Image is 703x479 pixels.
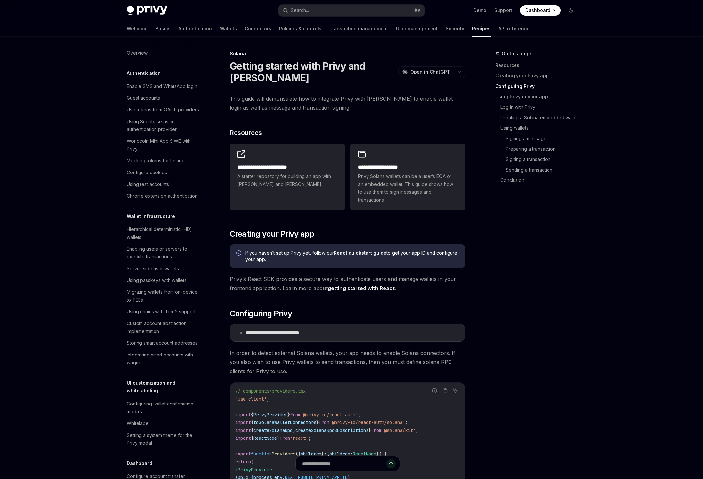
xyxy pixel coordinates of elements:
span: 'react' [290,435,308,441]
div: Search... [291,7,309,14]
span: In order to detect external Solana wallets, your app needs to enable Solana connectors. If you al... [230,348,465,376]
a: Configuring Privy [495,81,581,91]
a: User management [396,21,438,37]
a: Basics [155,21,171,37]
span: ReactNode [253,435,277,441]
span: '@solana/kit' [382,427,416,433]
div: Mocking tokens for testing [127,157,185,165]
span: On this page [502,50,531,58]
a: Connectors [245,21,271,37]
div: Custom account abstraction implementation [127,320,201,335]
span: ReactNode [353,451,376,457]
div: Using Supabase as an authentication provider [127,118,201,133]
h5: UI customization and whitelabeling [127,379,205,395]
div: Hierarchical deterministic (HD) wallets [127,225,201,241]
span: createSolanaRpcSubscriptions [295,427,368,433]
div: Solana [230,50,465,57]
span: import [235,412,251,418]
a: Configuring wallet confirmation modals [122,398,205,418]
span: from [371,427,382,433]
a: Enabling users or servers to execute transactions [122,243,205,263]
span: Providers [272,451,295,457]
span: 'use client' [235,396,267,402]
span: { [327,451,329,457]
button: Send message [386,459,396,468]
a: Resources [495,60,581,71]
span: Open in ChatGPT [410,69,450,75]
a: Overview [122,47,205,59]
div: Using chains with Tier 2 support [127,308,196,316]
a: Server-side user wallets [122,263,205,274]
img: dark logo [127,6,167,15]
a: Support [494,7,512,14]
span: { [251,420,253,425]
span: } [368,427,371,433]
span: children [301,451,321,457]
a: Migrating wallets from on-device to TEEs [122,286,205,306]
a: Wallets [220,21,237,37]
div: Use tokens from OAuth providers [127,106,199,114]
a: Using Supabase as an authentication provider [122,116,205,135]
span: : [324,451,327,457]
a: Using wallets [500,123,581,133]
a: API reference [499,21,530,37]
a: Configure cookies [122,167,205,178]
span: { [251,427,253,433]
span: ⌘ K [414,8,421,13]
div: Enabling users or servers to execute transactions [127,245,201,261]
a: Preparing a transaction [506,144,581,154]
a: Welcome [127,21,148,37]
span: import [235,435,251,441]
h5: Dashboard [127,459,152,467]
a: Creating a Solana embedded wallet [500,112,581,123]
a: Security [446,21,464,37]
span: from [290,412,301,418]
h5: Wallet infrastructure [127,212,175,220]
span: PrivyProvider [253,412,287,418]
div: Worldcoin Mini App SIWE with Privy [127,137,201,153]
h1: Getting started with Privy and [PERSON_NAME] [230,60,396,84]
span: { [251,412,253,418]
span: children [329,451,350,457]
span: }) { [376,451,387,457]
span: } [316,420,319,425]
button: Open in ChatGPT [398,66,454,77]
span: from [280,435,290,441]
a: Transaction management [329,21,388,37]
span: ; [416,427,418,433]
svg: Info [236,250,243,257]
a: Enable SMS and WhatsApp login [122,80,205,92]
a: Hierarchical deterministic (HD) wallets [122,223,205,243]
span: createSolanaRpc [253,427,293,433]
span: This guide will demonstrate how to integrate Privy with [PERSON_NAME] to enable wallet login as w... [230,94,465,112]
span: } [287,412,290,418]
a: React quickstart guide [334,250,386,256]
span: import [235,427,251,433]
a: Integrating smart accounts with wagmi [122,349,205,369]
a: Guest accounts [122,92,205,104]
span: ; [308,435,311,441]
div: Guest accounts [127,94,160,102]
button: Search...⌘K [278,5,425,16]
span: // components/providers.tsx [235,388,306,394]
span: export [235,451,251,457]
div: Integrating smart accounts with wagmi [127,351,201,367]
div: Migrating wallets from on-device to TEEs [127,288,201,304]
a: Mocking tokens for testing [122,155,205,167]
span: , [293,427,295,433]
a: Creating your Privy app [495,71,581,81]
a: Sending a transaction [506,165,581,175]
button: Copy the contents from the code block [441,387,449,395]
button: Ask AI [451,387,460,395]
span: { [251,435,253,441]
div: Using passkeys with wallets [127,276,187,284]
a: Storing smart account addresses [122,337,205,349]
a: Using chains with Tier 2 support [122,306,205,318]
span: If you haven’t set up Privy yet, follow our to get your app ID and configure your app. [245,250,459,263]
div: Configuring wallet confirmation modals [127,400,201,416]
a: Dashboard [520,5,561,16]
div: Chrome extension authentication [127,192,198,200]
a: Using test accounts [122,178,205,190]
span: Configuring Privy [230,308,292,319]
a: Policies & controls [279,21,321,37]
